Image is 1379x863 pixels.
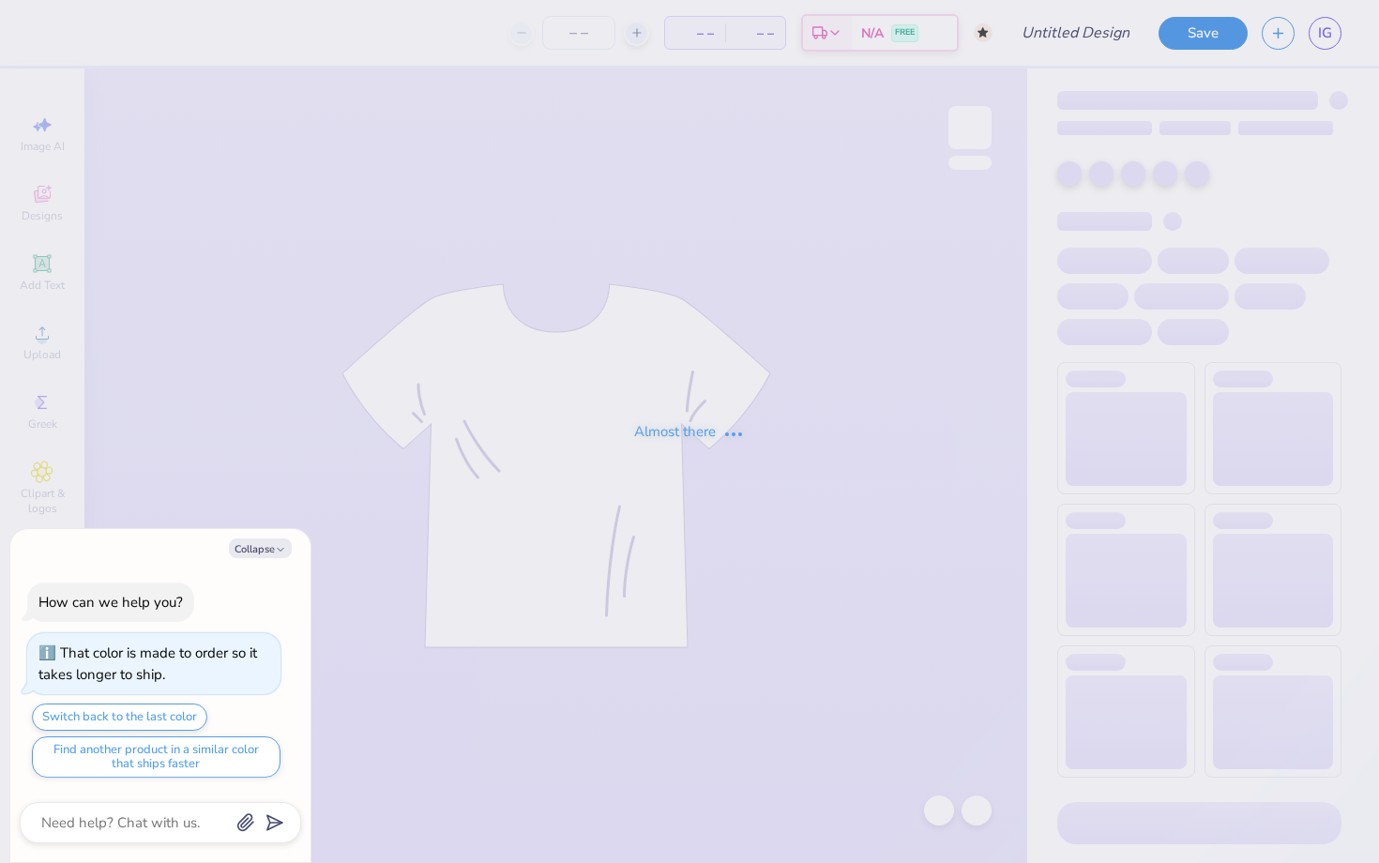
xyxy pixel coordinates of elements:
[38,593,183,612] div: How can we help you?
[634,421,745,443] div: Almost there
[229,538,292,558] button: Collapse
[38,643,257,684] div: That color is made to order so it takes longer to ship.
[32,736,280,778] button: Find another product in a similar color that ships faster
[32,704,207,731] button: Switch back to the last color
